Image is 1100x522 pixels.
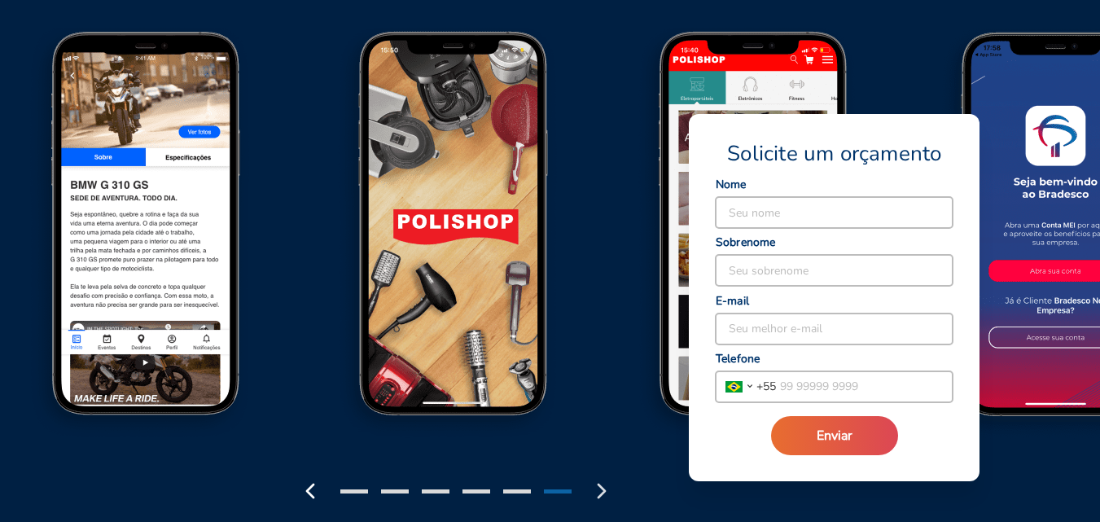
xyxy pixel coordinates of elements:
span: Enviar [817,427,852,445]
span: + 55 [756,378,776,395]
img: Polishop Screen 1 [303,28,606,448]
input: 99 99999 9999 [776,371,953,402]
img: Polishop Screen 2 [606,28,909,448]
span: Solicite um orçamento [727,140,941,168]
button: Enviar [771,416,898,455]
input: Seu sobrenome [716,255,953,286]
input: Seu melhor e-mail [716,314,953,344]
input: Seu nome [716,197,953,228]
